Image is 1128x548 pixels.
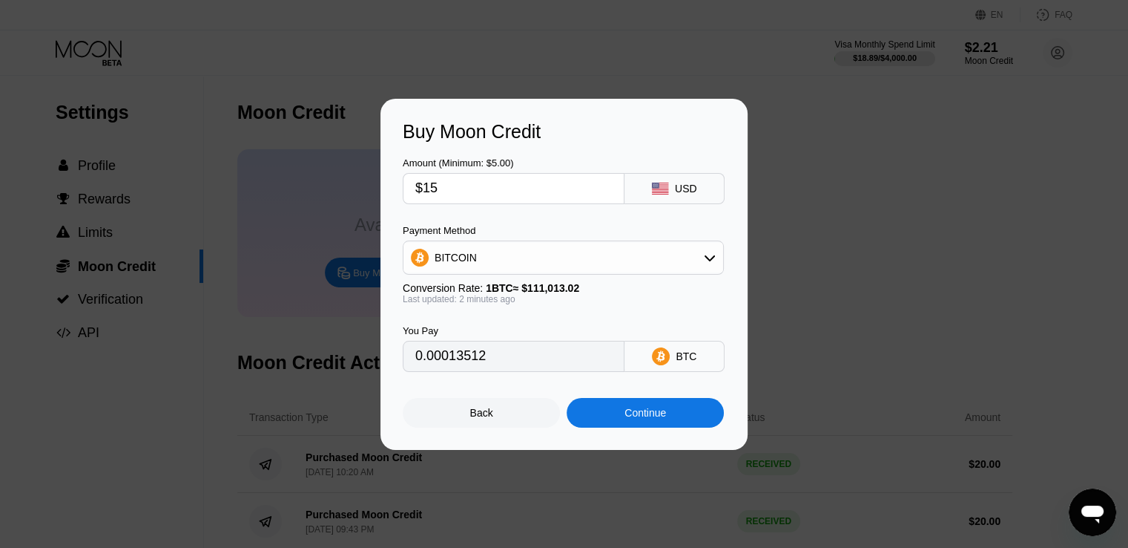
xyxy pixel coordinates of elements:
[435,252,477,264] div: BITCOIN
[403,282,724,294] div: Conversion Rate:
[403,121,725,143] div: Buy Moon Credit
[567,398,724,428] div: Continue
[675,183,697,195] div: USD
[486,282,579,294] span: 1 BTC ≈ $111,013.02
[470,407,493,419] div: Back
[403,325,624,336] div: You Pay
[403,294,724,304] div: Last updated: 2 minutes ago
[676,350,696,362] div: BTC
[403,157,624,169] div: Amount (Minimum: $5.00)
[403,398,560,428] div: Back
[403,225,724,236] div: Payment Method
[624,407,666,419] div: Continue
[403,243,723,273] div: BITCOIN
[415,174,612,203] input: $0.00
[1069,489,1116,536] iframe: Button to launch messaging window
